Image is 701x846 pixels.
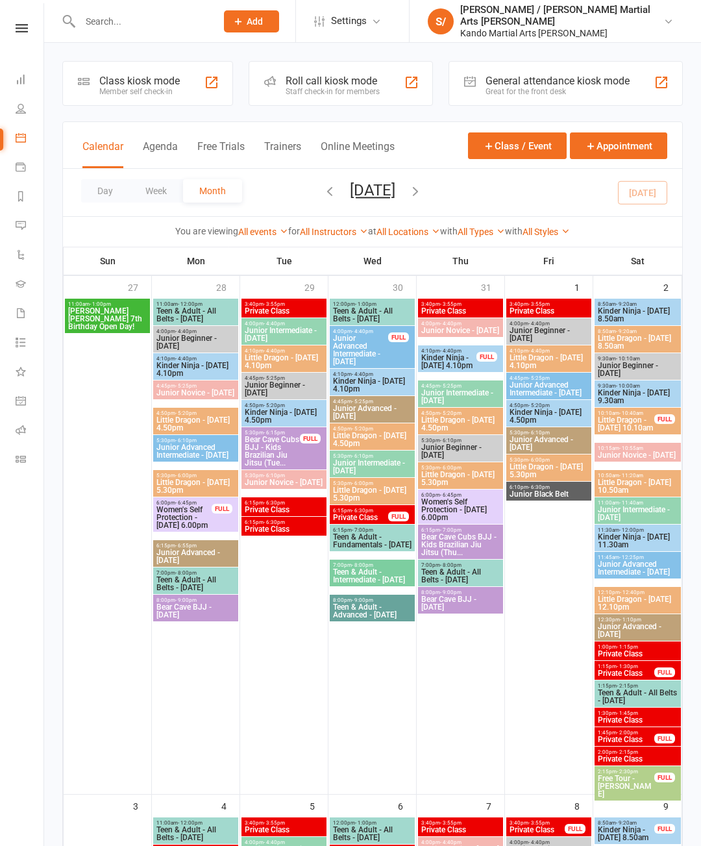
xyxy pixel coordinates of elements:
[156,549,236,564] span: Junior Advanced - [DATE]
[133,795,151,816] div: 3
[597,689,678,704] span: Teen & Adult - All Belts - [DATE]
[388,332,409,342] div: FULL
[264,519,285,525] span: - 6:30pm
[421,471,500,486] span: Little Dragon - [DATE] 5.30pm
[421,595,500,611] span: Bear Cave BJJ - [DATE]
[509,484,589,490] span: 6:10pm
[152,247,240,275] th: Mon
[156,500,212,506] span: 6:00pm
[597,506,678,521] span: Junior Intermediate - [DATE]
[328,247,417,275] th: Wed
[574,276,593,297] div: 1
[440,820,461,826] span: - 3:55pm
[505,247,593,275] th: Fri
[654,667,675,677] div: FULL
[597,334,678,350] span: Little Dragon - [DATE] 8.50am
[597,710,678,716] span: 1:30pm
[331,6,367,36] span: Settings
[616,301,637,307] span: - 9:20am
[616,383,640,389] span: - 10:00am
[528,820,550,826] span: - 3:55pm
[619,473,643,479] span: - 11:20am
[570,132,667,159] button: Appointment
[597,307,678,323] span: Kinder Ninja - [DATE] 8.50am
[332,404,412,420] span: Junior Advanced - [DATE]
[597,329,678,334] span: 8:50am
[509,820,565,826] span: 3:40pm
[156,334,236,350] span: Junior Beginner - [DATE]
[264,321,285,327] span: - 4:40pm
[528,403,550,408] span: - 5:20pm
[421,307,500,315] span: Private Class
[175,543,197,549] span: - 6:55pm
[421,568,500,584] span: Teen & Adult - All Belts - [DATE]
[440,383,461,389] span: - 5:25pm
[619,500,643,506] span: - 11:40am
[597,479,678,494] span: Little Dragon - [DATE] 10.50am
[68,301,147,307] span: 11:00am
[332,329,389,334] span: 4:00pm
[654,734,675,743] div: FULL
[468,132,567,159] button: Class / Event
[597,473,678,479] span: 10:50am
[156,389,236,397] span: Junior Novice - [DATE]
[574,795,593,816] div: 8
[597,716,678,724] span: Private Class
[244,430,301,436] span: 5:30pm
[597,533,678,549] span: Kinder Ninja - [DATE] 11.30am
[244,327,324,342] span: Junior Intermediate - [DATE]
[597,383,678,389] span: 9:30am
[212,504,232,514] div: FULL
[128,276,151,297] div: 27
[593,247,682,275] th: Sat
[440,301,461,307] span: - 3:55pm
[617,664,638,669] span: - 1:30pm
[388,512,409,521] div: FULL
[476,352,497,362] div: FULL
[175,473,197,479] span: - 6:00pm
[332,307,412,323] span: Teen & Adult - All Belts - [DATE]
[156,301,236,307] span: 11:00am
[597,451,678,459] span: Junior Novice - [DATE]
[156,362,236,377] span: Kinder Ninja - [DATE] 4.10pm
[352,371,373,377] span: - 4:40pm
[440,590,461,595] span: - 9:00pm
[616,329,637,334] span: - 9:20am
[505,226,523,236] strong: with
[421,410,500,416] span: 4:50pm
[64,247,152,275] th: Sun
[332,508,389,514] span: 6:15pm
[523,227,570,237] a: All Styles
[460,27,663,39] div: Kando Martial Arts [PERSON_NAME]
[175,226,238,236] strong: You are viewing
[352,453,373,459] span: - 6:10pm
[352,329,373,334] span: - 4:40pm
[597,410,655,416] span: 10:10am
[597,683,678,689] span: 1:15pm
[244,381,324,397] span: Junior Beginner - [DATE]
[421,443,500,459] span: Junior Beginner - [DATE]
[355,820,376,826] span: - 1:00pm
[244,500,324,506] span: 6:15pm
[509,327,589,342] span: Junior Beginner - [DATE]
[509,301,589,307] span: 3:40pm
[528,430,550,436] span: - 6:10pm
[321,140,395,168] button: Online Meetings
[156,473,236,479] span: 5:30pm
[332,486,412,502] span: Little Dragon - [DATE] 5.30pm
[156,329,236,334] span: 4:00pm
[597,820,655,826] span: 8:50am
[90,301,111,307] span: - 1:00pm
[183,179,242,203] button: Month
[156,479,236,494] span: Little Dragon - [DATE] 5.30pm
[264,348,285,354] span: - 4:40pm
[300,227,368,237] a: All Instructors
[332,426,412,432] span: 4:50pm
[352,480,373,486] span: - 6:00pm
[81,179,129,203] button: Day
[99,87,180,96] div: Member self check-in
[332,377,412,393] span: Kinder Ninja - [DATE] 4.10pm
[156,597,236,603] span: 8:00pm
[617,644,638,650] span: - 1:15pm
[597,356,678,362] span: 9:30am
